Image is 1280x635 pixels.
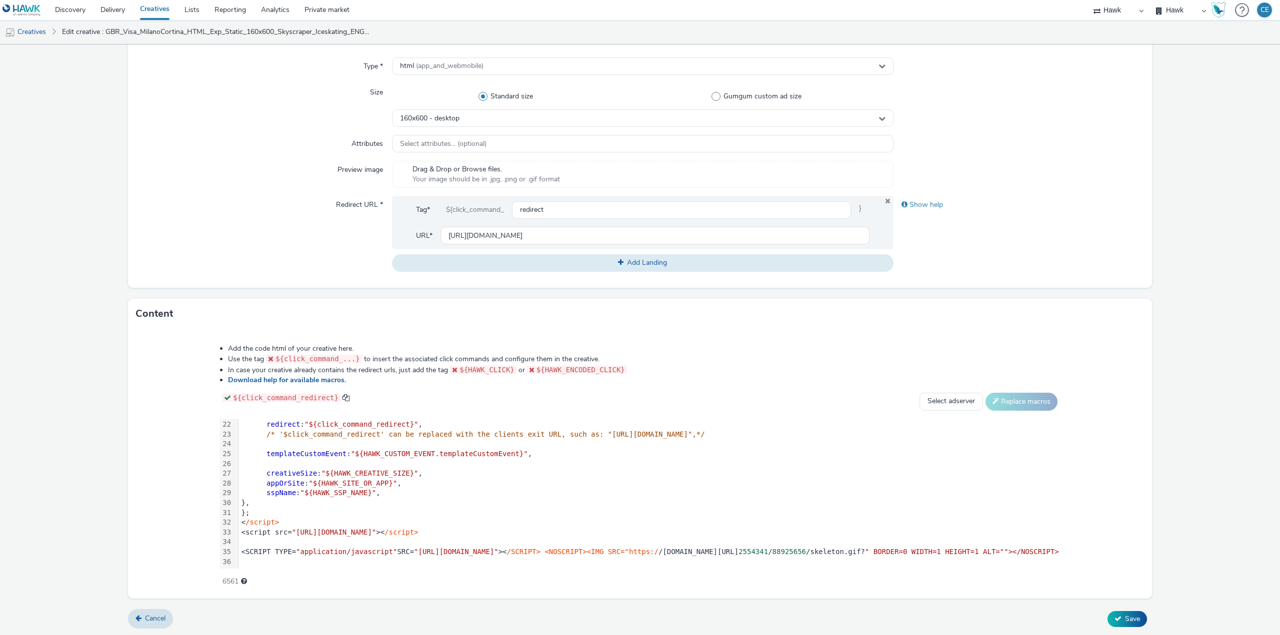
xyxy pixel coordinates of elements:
[2,4,41,16] img: undefined Logo
[392,254,893,271] button: Add Landing
[220,449,232,459] div: 25
[220,488,232,498] div: 29
[145,614,165,623] span: Cancel
[384,528,418,536] span: /script>
[266,469,317,477] span: creativeSize
[238,420,1060,430] div: : ,
[238,449,1060,459] div: : ,
[347,135,387,149] label: Attributes
[300,489,376,497] span: "${HAWK_SSP_NAME}"
[275,355,360,363] span: ${click_command_...}
[490,91,533,101] span: Standard size
[220,430,232,440] div: 23
[238,528,1060,538] div: <script src= ><
[220,420,232,430] div: 22
[332,196,387,210] label: Redirect URL *
[266,430,705,438] span: /* '$click_command_redirect' can be replaced with the clients exit URL, such as: "[URL][DOMAIN_NA...
[359,57,387,71] label: Type *
[220,518,232,528] div: 32
[5,27,15,37] img: mobile
[627,258,667,267] span: Add Landing
[507,548,658,556] span: /SCRIPT> <NOSCRIPT><IMG SRC="https:/
[412,174,560,184] span: Your image should be in .jpg, .png or .gif format
[1125,614,1140,624] span: Save
[366,83,387,97] label: Size
[1107,611,1147,627] button: Save
[536,366,625,374] span: ${HAWK_ENCODED_CLICK}
[1004,548,1059,556] span: "></NOSCRIPT>
[220,547,232,557] div: 35
[220,498,232,508] div: 30
[1260,2,1269,17] div: CE
[308,479,397,487] span: "${HAWK_SITE_OR_APP}"
[412,164,560,174] span: Drag & Drop or Browse files.
[220,479,232,489] div: 28
[128,609,173,628] a: Cancel
[238,469,1060,479] div: : ,
[233,394,338,402] span: ${click_command_redirect}
[228,344,1060,354] li: Add the code html of your creative here.
[400,114,459,123] span: 160x600 - desktop
[266,420,300,428] span: redirect
[241,577,247,587] div: Maximum recommended length: 3000 characters.
[1211,2,1230,18] a: Hawk Academy
[238,498,1060,508] div: },
[400,140,486,148] span: Select attributes... (optional)
[723,91,801,101] span: Gumgum custom ad size
[414,548,498,556] span: "[URL][DOMAIN_NAME]"
[238,518,1060,528] div: <
[266,489,296,497] span: sspName
[321,469,418,477] span: "${HAWK_CREATIVE_SIZE}"
[228,354,1060,364] li: Use the tag to insert the associated click commands and configure them in the creative.
[865,548,1004,556] span: " BORDER=0 WIDTH=1 HEIGHT=1 ALT="
[220,469,232,479] div: 27
[438,201,512,219] div: ${click_command_
[57,20,377,44] a: Edit creative : GBR_Visa_MilanoCortina_HTML_Exp_Static_160x600_Skyscraper_Iceskating_ENG_20250825
[351,450,528,458] span: "${HAWK_CUSTOM_EVENT.templateCustomEvent}"
[245,518,279,526] span: /script>
[342,394,349,401] span: copy to clipboard
[238,508,1060,518] div: };
[440,227,869,244] input: url...
[238,488,1060,498] div: : ,
[228,375,350,385] a: Download help for available macros.
[738,548,768,556] span: 2554341
[266,450,346,458] span: templateCustomEvent
[220,537,232,547] div: 34
[220,508,232,518] div: 31
[266,479,304,487] span: appOrSite
[851,201,869,219] span: }
[296,548,397,556] span: "application/javascript"
[1211,2,1226,18] img: Hawk Academy
[459,366,514,374] span: ${HAWK_CLICK}
[220,439,232,449] div: 24
[400,62,483,70] span: html
[304,420,418,428] span: "${click_command_redirect}"
[220,528,232,538] div: 33
[238,547,1060,557] div: <SCRIPT TYPE= SRC= >< /[DOMAIN_NAME][URL] / /skeleton.gif?
[228,365,1060,375] li: In case your creative already contains the redirect urls, just add the tag or
[292,528,376,536] span: "[URL][DOMAIN_NAME]"
[238,479,1060,489] div: : ,
[220,459,232,469] div: 26
[893,196,1144,214] div: Show help
[416,61,483,70] span: (app_and_webmobile)
[220,557,232,567] div: 36
[135,306,173,321] h3: Content
[772,548,806,556] span: 88925656
[333,161,387,175] label: Preview image
[985,393,1057,411] button: Replace macros
[222,577,238,587] span: 6561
